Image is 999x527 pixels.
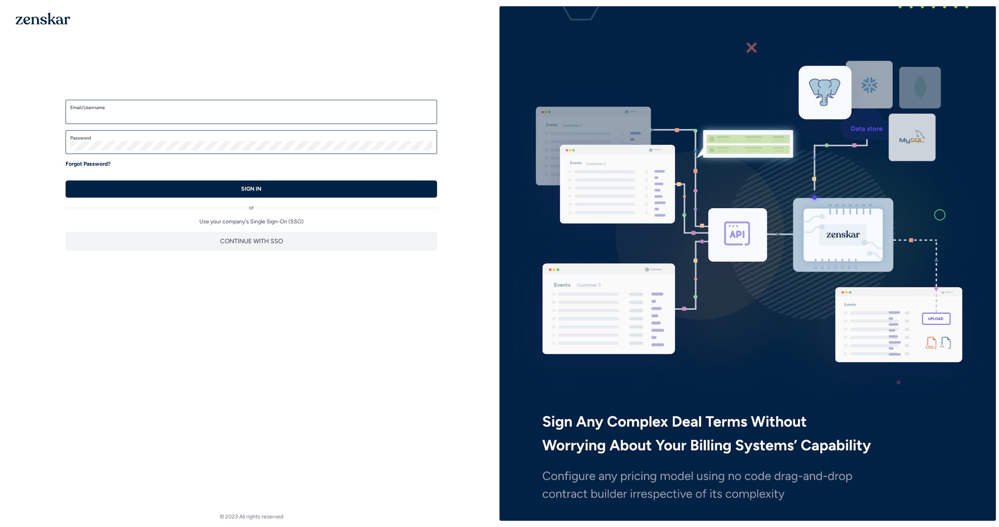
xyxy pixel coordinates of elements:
footer: © 2023 All rights reserved [3,513,499,521]
p: SIGN IN [241,185,261,193]
img: 1OGAJ2xQqyY4LXKgY66KYq0eOWRCkrZdAb3gUhuVAqdWPZE9SRJmCz+oDMSn4zDLXe31Ii730ItAGKgCKgCCgCikA4Av8PJUP... [16,12,70,25]
label: Email/Username [70,104,432,111]
div: or [66,198,437,212]
p: Use your company's Single Sign-On (SSO) [66,218,437,226]
a: Forgot Password? [66,160,110,168]
label: Password [70,135,432,141]
button: CONTINUE WITH SSO [66,232,437,251]
button: SIGN IN [66,180,437,198]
